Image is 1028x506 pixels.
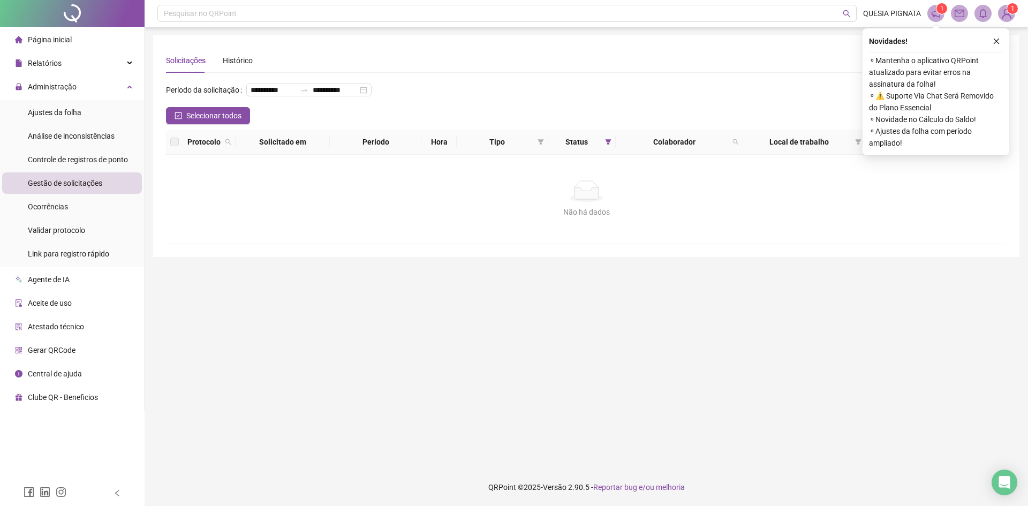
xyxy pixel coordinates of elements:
span: Central de ajuda [28,369,82,378]
span: ⚬ Ajustes da folha com período ampliado! [869,125,1003,149]
span: Atestado técnico [28,322,84,331]
span: solution [15,323,22,330]
span: swap-right [300,86,308,94]
span: facebook [24,487,34,497]
span: Ocorrências [28,202,68,211]
span: instagram [56,487,66,497]
sup: Atualize o seu contato no menu Meus Dados [1007,3,1018,14]
span: Versão [543,483,566,492]
sup: 1 [936,3,947,14]
span: filter [855,139,861,145]
span: Ajustes da folha [28,108,81,117]
span: Agente de IA [28,275,70,284]
span: Análise de inconsistências [28,132,115,140]
span: QUESIA PIGNATA [863,7,921,19]
img: 85188 [999,5,1015,21]
span: close [993,37,1000,45]
span: search [732,139,739,145]
span: Relatórios [28,59,62,67]
span: Aceite de uso [28,299,72,307]
span: bell [978,9,988,18]
span: Tipo [461,136,533,148]
div: Não há dados [179,206,994,218]
span: Página inicial [28,35,72,44]
label: Período da solicitação [166,81,246,99]
span: Colaborador [620,136,728,148]
button: Selecionar todos [166,107,250,124]
span: to [300,86,308,94]
span: filter [605,139,611,145]
span: Gestão de solicitações [28,179,102,187]
span: 1 [1011,5,1015,12]
div: Open Intercom Messenger [992,470,1017,495]
th: Período [330,130,421,155]
span: filter [535,134,546,150]
span: mail [955,9,964,18]
span: Reportar bug e/ou melhoria [593,483,685,492]
span: filter [603,134,614,150]
span: Selecionar todos [186,110,241,122]
span: lock [15,83,22,90]
span: home [15,36,22,43]
span: filter [853,134,864,150]
span: search [223,134,233,150]
span: ⚬ Novidade no Cálculo do Saldo! [869,114,1003,125]
span: qrcode [15,346,22,354]
span: gift [15,394,22,401]
span: check-square [175,112,182,119]
span: Status [553,136,601,148]
th: Hora [421,130,457,155]
span: ⚬ Mantenha o aplicativo QRPoint atualizado para evitar erros na assinatura da folha! [869,55,1003,90]
span: file [15,59,22,67]
div: Solicitações [166,55,206,66]
span: Gerar QRCode [28,346,75,354]
span: 1 [940,5,944,12]
span: Clube QR - Beneficios [28,393,98,402]
span: search [225,139,231,145]
span: left [114,489,121,497]
span: filter [538,139,544,145]
span: Validar protocolo [28,226,85,235]
span: Novidades ! [869,35,908,47]
footer: QRPoint © 2025 - 2.90.5 - [145,469,1028,506]
span: search [843,10,851,18]
span: info-circle [15,370,22,377]
span: Protocolo [187,136,221,148]
th: Solicitado em [236,130,330,155]
span: Administração [28,82,77,91]
span: ⚬ ⚠️ Suporte Via Chat Será Removido do Plano Essencial [869,90,1003,114]
span: notification [931,9,941,18]
span: Link para registro rápido [28,250,109,258]
span: search [730,134,741,150]
div: Histórico [223,55,253,66]
span: linkedin [40,487,50,497]
span: Controle de registros de ponto [28,155,128,164]
span: Local de trabalho [747,136,850,148]
span: audit [15,299,22,307]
